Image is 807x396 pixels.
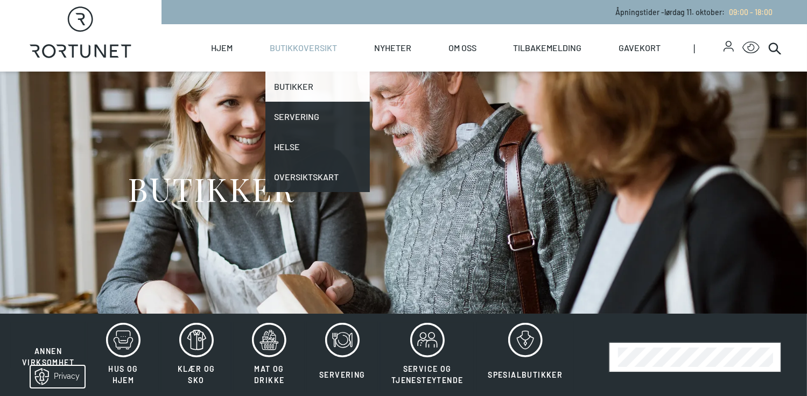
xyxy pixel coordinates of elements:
a: Nyheter [374,24,411,72]
a: Tilbakemelding [514,24,582,72]
h1: BUTIKKER [128,168,294,209]
button: Annen virksomhet [11,322,86,369]
button: Klær og sko [161,322,232,392]
span: Hus og hjem [108,364,138,385]
p: Åpningstider - lørdag 11. oktober : [615,6,773,18]
a: Servering [265,102,370,132]
span: Service og tjenesteytende [391,364,464,385]
span: Mat og drikke [254,364,284,385]
iframe: Manage Preferences [11,362,99,391]
span: Spesialbutikker [488,370,563,379]
button: Service og tjenesteytende [380,322,475,392]
a: Helse [265,132,370,162]
a: Oversiktskart [265,162,370,192]
button: Servering [307,322,378,392]
span: Klær og sko [178,364,215,385]
a: 09:00 - 18:00 [725,8,773,17]
button: Hus og hjem [88,322,159,392]
a: Gavekort [619,24,661,72]
button: Mat og drikke [234,322,305,392]
button: Open Accessibility Menu [742,39,760,56]
span: Annen virksomhet [22,346,74,367]
a: Butikker [265,72,370,102]
a: Butikkoversikt [270,24,337,72]
a: Om oss [448,24,476,72]
span: 09:00 - 18:00 [729,8,773,17]
a: Hjem [211,24,233,72]
span: | [693,24,724,72]
span: Servering [319,370,366,379]
button: Spesialbutikker [476,322,574,392]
